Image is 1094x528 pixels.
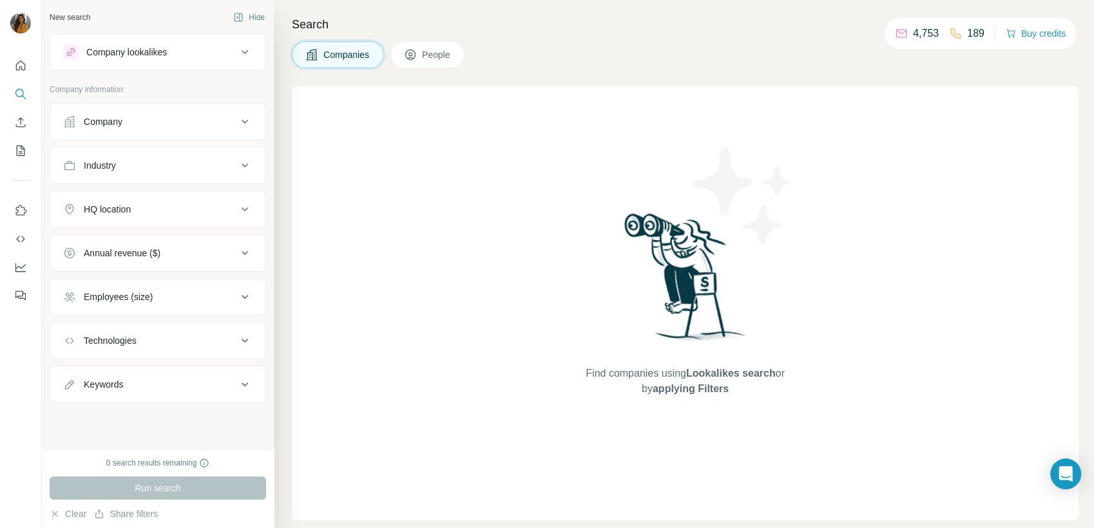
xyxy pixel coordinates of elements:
button: Annual revenue ($) [50,238,265,269]
img: Surfe Illustration - Stars [686,138,801,254]
div: Employees (size) [84,290,153,303]
button: Quick start [10,54,31,77]
div: Industry [84,159,116,172]
div: Annual revenue ($) [84,247,160,259]
div: Open Intercom Messenger [1050,458,1081,489]
img: Avatar [10,13,31,33]
div: Technologies [84,334,137,347]
button: Company [50,106,265,137]
div: HQ location [84,203,131,216]
p: 4,753 [913,26,939,41]
button: Use Surfe on LinkedIn [10,199,31,222]
button: My lists [10,139,31,162]
button: Employees (size) [50,281,265,312]
span: People [422,48,452,61]
button: Keywords [50,369,265,400]
button: Enrich CSV [10,111,31,134]
div: New search [50,12,90,23]
button: HQ location [50,194,265,225]
button: Buy credits [1006,24,1066,42]
button: Hide [224,8,274,27]
button: Share filters [94,507,158,520]
img: Surfe Illustration - Woman searching with binoculars [619,210,753,354]
button: Search [10,82,31,106]
button: Dashboard [10,256,31,279]
div: Company [84,115,122,128]
p: Company information [50,84,266,95]
button: Technologies [50,325,265,356]
button: Clear [50,507,86,520]
span: Companies [323,48,370,61]
button: Feedback [10,284,31,307]
h4: Search [292,15,1079,33]
span: Find companies using or by [582,366,788,397]
span: applying Filters [653,383,729,394]
span: Lookalikes search [686,368,776,379]
button: Industry [50,150,265,181]
div: Keywords [84,378,123,391]
button: Company lookalikes [50,37,265,68]
button: Use Surfe API [10,227,31,250]
div: 0 search results remaining [106,457,210,469]
p: 189 [967,26,984,41]
div: Company lookalikes [86,46,167,59]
